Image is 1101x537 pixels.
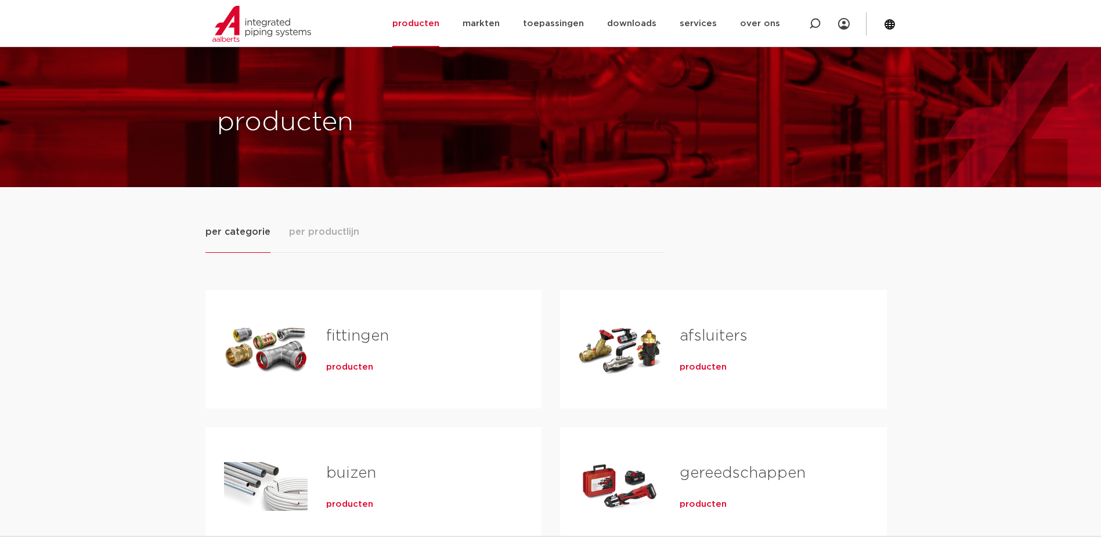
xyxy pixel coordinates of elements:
[326,466,376,481] a: buizen
[217,104,545,141] h1: producten
[680,361,727,373] a: producten
[205,225,270,239] span: per categorie
[680,499,727,510] a: producten
[326,361,373,373] a: producten
[326,499,373,510] a: producten
[680,328,748,343] a: afsluiters
[289,225,359,239] span: per productlijn
[326,328,389,343] a: fittingen
[680,466,806,481] a: gereedschappen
